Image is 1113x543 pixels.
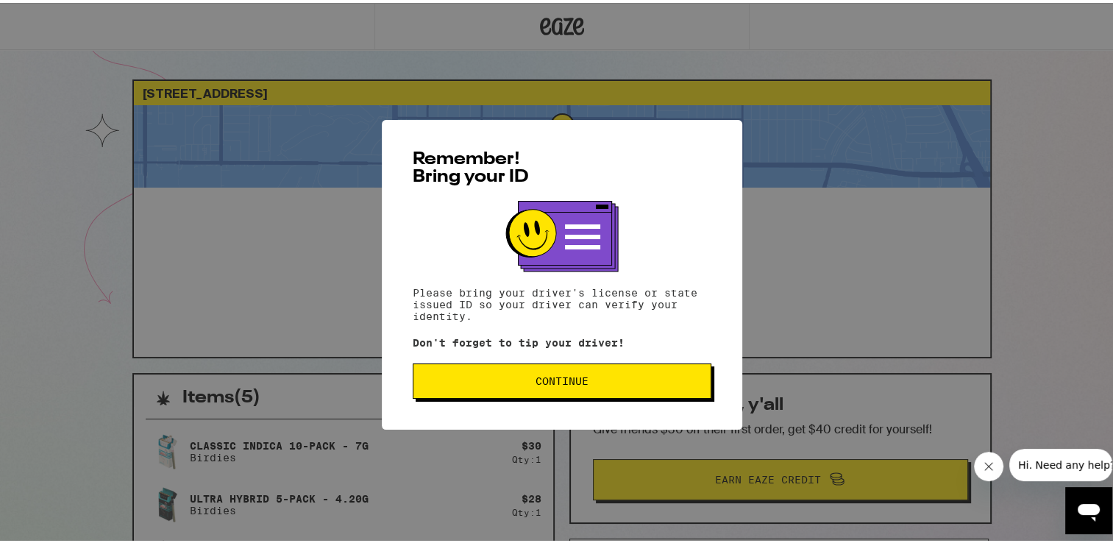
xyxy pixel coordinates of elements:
[413,361,711,396] button: Continue
[413,148,529,183] span: Remember! Bring your ID
[9,10,106,22] span: Hi. Need any help?
[1065,484,1112,531] iframe: Button to launch messaging window
[536,373,588,383] span: Continue
[974,449,1003,478] iframe: Close message
[413,284,711,319] p: Please bring your driver's license or state issued ID so your driver can verify your identity.
[1009,446,1112,478] iframe: Message from company
[413,334,711,346] p: Don't forget to tip your driver!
